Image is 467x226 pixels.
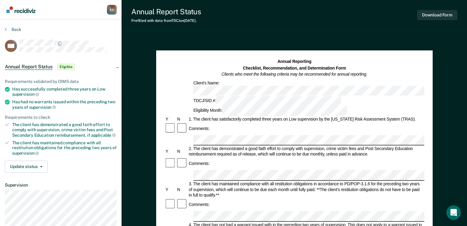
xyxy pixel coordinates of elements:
[192,96,342,106] div: TDCJ/SID #:
[164,149,176,154] div: Y
[131,7,201,16] div: Annual Report Status
[5,64,53,70] span: Annual Report Status
[12,99,117,110] div: Has had no warrants issued within the preceding two years of
[5,161,48,173] button: Update status
[164,116,176,122] div: Y
[5,183,117,188] dt: Supervision
[12,122,117,138] div: The client has demonstrated a good faith effort to comply with supervision, crime victim fees and...
[188,161,210,166] div: Comments:
[277,59,311,64] strong: Annual Reporting
[417,10,457,20] button: Download Form
[243,66,346,70] strong: Checklist, Recommendation, and Determination Form
[107,5,117,15] button: Profile dropdown button
[5,115,117,120] div: Requirements to check
[5,27,21,32] button: Back
[188,181,424,198] div: 3. The client has maintained compliance with all restitution obligations in accordance to PD/POP-...
[192,106,348,116] div: Eligibility Month:
[5,79,117,84] div: Requirements validated by OIMS data
[12,92,39,97] span: supervision
[29,105,56,110] span: supervision
[12,140,117,156] div: The client has maintained compliance with all restitution obligations for the preceding two years of
[107,5,117,15] div: K S
[188,116,424,122] div: 1. The client has satisfactorily completed three years on Low supervision by the [US_STATE] Risk ...
[12,87,117,97] div: Has successfully completed three years on Low
[176,187,188,192] div: N
[188,202,210,207] div: Comments:
[164,187,176,192] div: Y
[6,6,36,13] img: Recidiviz
[57,64,75,70] span: Eligible
[176,149,188,154] div: N
[12,151,39,156] span: supervision
[176,116,188,122] div: N
[131,19,201,23] div: Prefilled with data from TDCJ on [DATE] .
[91,133,116,138] span: applicable
[446,205,461,220] div: Open Intercom Messenger
[188,126,210,131] div: Comments:
[221,72,367,77] em: Clients who meet the following criteria may be recommended for annual reporting.
[188,146,424,157] div: 2. The client has demonstrated a good faith effort to comply with supervision, crime victim fees ...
